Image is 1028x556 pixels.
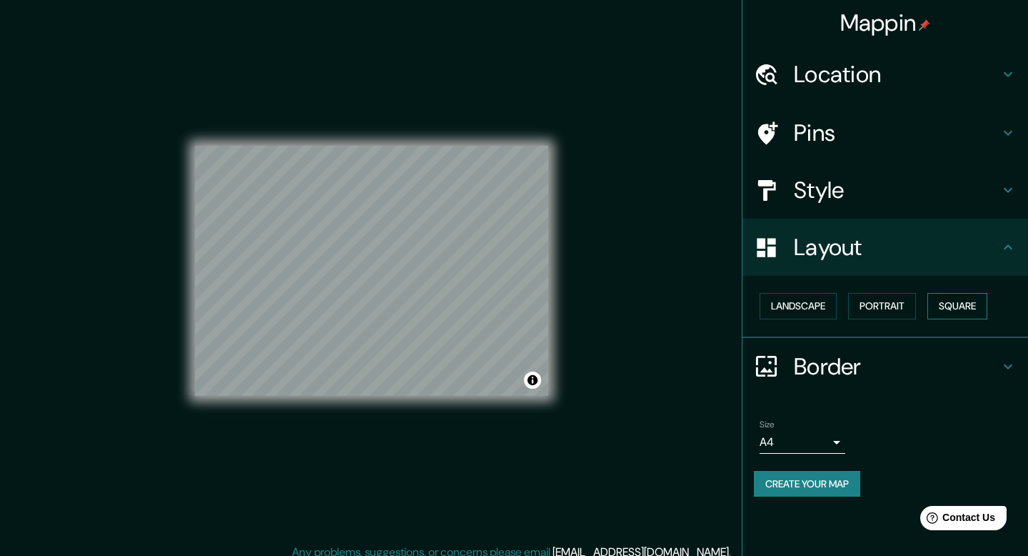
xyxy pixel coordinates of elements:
iframe: Help widget launcher [901,500,1012,540]
button: Create your map [754,471,860,497]
img: pin-icon.png [919,19,930,31]
h4: Border [794,352,999,381]
div: Layout [742,219,1028,276]
button: Portrait [848,293,916,319]
button: Landscape [760,293,837,319]
h4: Mappin [840,9,931,37]
button: Square [927,293,987,319]
button: Toggle attribution [524,372,541,389]
div: Border [742,338,1028,395]
label: Size [760,418,775,430]
h4: Pins [794,119,999,147]
h4: Layout [794,233,999,262]
div: A4 [760,431,845,454]
canvas: Map [195,146,548,396]
h4: Location [794,60,999,89]
div: Pins [742,104,1028,162]
h4: Style [794,176,999,204]
div: Location [742,46,1028,103]
div: Style [742,162,1028,219]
